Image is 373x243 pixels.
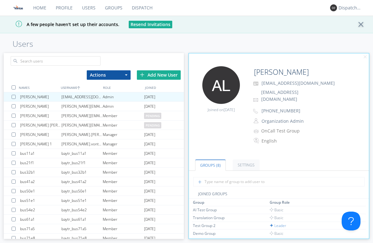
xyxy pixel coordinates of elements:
[144,122,161,128] span: pending
[103,224,144,233] div: Member
[342,212,360,230] iframe: Toggle Customer Support
[103,130,144,139] div: Manager
[144,158,155,168] span: [DATE]
[208,107,235,112] span: Joined on
[193,215,240,220] div: Translation Group
[254,127,260,135] img: icon-alert-users-thin-outline.svg
[261,89,308,103] span: [EMAIL_ADDRESS][DOMAIN_NAME]
[339,5,362,11] div: Dispatcher 2
[270,215,283,220] span: Basic
[103,102,144,111] div: Admin
[193,177,364,186] input: Type name of group to add user to
[103,92,144,101] div: Admin
[310,199,351,206] th: Toggle SortBy
[103,215,144,224] div: Member
[20,121,61,130] div: [PERSON_NAME] [PERSON_NAME]
[103,158,144,167] div: Member
[61,92,103,101] div: [EMAIL_ADDRESS][DOMAIN_NAME]
[143,83,185,92] div: JOINED
[144,177,155,186] span: [DATE]
[87,70,131,80] button: Actions
[144,224,155,234] span: [DATE]
[251,66,335,78] input: Name
[101,83,143,92] div: ROLE
[103,234,144,243] div: Member
[4,186,184,196] a: bus50e1baytr_bus50e1Member[DATE]
[20,205,61,214] div: bus54e2
[4,205,184,215] a: bus54e2baytr_bus54e2Member[DATE]
[202,66,240,104] img: 373638.png
[61,149,103,158] div: baytr_bus11a1
[137,70,181,80] div: Add New User
[144,234,155,243] span: [DATE]
[195,159,226,171] a: Groups (8)
[20,149,61,158] div: bus11a1
[193,207,240,213] div: AI Test Group
[4,158,184,168] a: bus21f1baytr_bus21f1Member[DATE]
[4,130,184,139] a: [PERSON_NAME][PERSON_NAME].[PERSON_NAME]Manager[DATE]
[59,83,101,92] div: USERNAME
[20,168,61,177] div: bus32b1
[4,234,184,243] a: bus71e8baytr_bus71e8Member[DATE]
[259,117,322,126] button: Organization Admin
[61,177,103,186] div: baytr_bus41a2
[144,196,155,205] span: [DATE]
[144,149,155,158] span: [DATE]
[103,111,144,120] div: Member
[4,168,184,177] a: bus32b1baytr_bus32b1Member[DATE]
[262,138,314,144] div: English
[261,128,313,134] div: OnCall Test Group
[254,118,258,123] img: person-outline.svg
[144,92,155,102] span: [DATE]
[363,55,367,59] img: cancel.svg
[20,186,61,196] div: bus50e1
[20,158,61,167] div: bus21f1
[4,177,184,186] a: bus41a2baytr_bus41a2Member[DATE]
[192,199,269,206] th: Toggle SortBy
[11,56,101,66] input: Search users
[270,223,286,228] span: Leader
[17,83,59,92] div: NAMES
[4,149,184,158] a: bus11a1baytr_bus11a1Member[DATE]
[13,40,373,48] h1: Users
[253,109,258,114] img: phone-outline.svg
[144,113,161,119] span: pending
[61,196,103,205] div: baytr_bus51e1
[140,73,144,77] img: plus.svg
[4,224,184,234] a: bus71a5baytr_bus71a5Member[DATE]
[262,80,335,86] span: [EMAIL_ADDRESS][DOMAIN_NAME]
[20,111,61,120] div: [PERSON_NAME]
[129,21,172,28] button: Resend Invitations
[144,205,155,215] span: [DATE]
[4,139,184,149] a: [PERSON_NAME] 1[PERSON_NAME].vontas1Manager[DATE]
[20,196,61,205] div: bus51e1
[103,139,144,148] div: Manager
[144,186,155,196] span: [DATE]
[193,223,240,228] div: Test Group 2
[254,137,260,144] img: In groups with Translation enabled, this user's messages will be automatically translated to and ...
[61,215,103,224] div: baytr_bus61a1
[233,159,260,170] a: Settings
[4,215,184,224] a: bus61a1baytr_bus61a1Member[DATE]
[61,186,103,196] div: baytr_bus50e1
[61,158,103,167] div: baytr_bus21f1
[144,130,155,139] span: [DATE]
[103,149,144,158] div: Member
[20,224,61,233] div: bus71a5
[189,191,369,199] div: JOINED GROUPS
[144,139,155,149] span: [DATE]
[144,215,155,224] span: [DATE]
[61,121,103,130] div: [PERSON_NAME][EMAIL_ADDRESS][PERSON_NAME][DOMAIN_NAME]
[5,21,119,27] span: A few people haven't set up their accounts.
[103,196,144,205] div: Member
[270,207,283,213] span: Basic
[103,205,144,214] div: Member
[20,102,61,111] div: [PERSON_NAME]
[4,111,184,121] a: [PERSON_NAME][PERSON_NAME][EMAIL_ADDRESS][PERSON_NAME][DOMAIN_NAME]Memberpending
[61,224,103,233] div: baytr_bus71a5
[4,92,184,102] a: [PERSON_NAME][EMAIL_ADDRESS][DOMAIN_NAME]Admin[DATE]
[20,234,61,243] div: bus71e8
[13,2,24,13] img: f1aae8ebb7b8478a8eaba14e9f442c81
[103,177,144,186] div: Member
[20,177,61,186] div: bus41a2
